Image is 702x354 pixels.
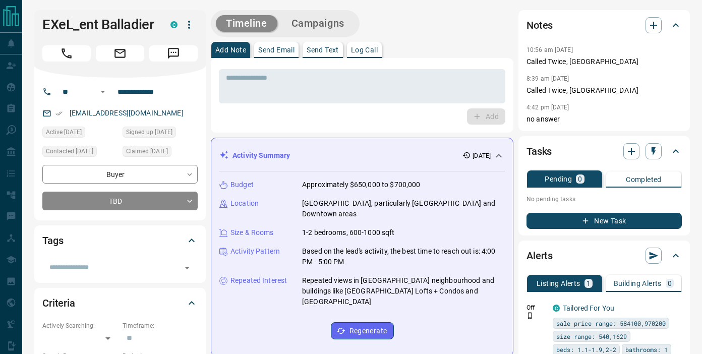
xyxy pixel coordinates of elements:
[215,46,246,53] p: Add Note
[42,295,75,311] h2: Criteria
[42,291,198,315] div: Criteria
[170,21,178,28] div: condos.ca
[230,180,254,190] p: Budget
[537,280,580,287] p: Listing Alerts
[307,46,339,53] p: Send Text
[42,192,198,210] div: TBD
[55,110,63,117] svg: Email Verified
[331,322,394,339] button: Regenerate
[42,321,118,330] p: Actively Searching:
[258,46,295,53] p: Send Email
[42,127,118,141] div: Wed Sep 10 2025
[526,13,682,37] div: Notes
[526,85,682,96] p: Called Twice, [GEOGRAPHIC_DATA]
[230,227,274,238] p: Size & Rooms
[526,17,553,33] h2: Notes
[526,104,569,111] p: 4:42 pm [DATE]
[526,139,682,163] div: Tasks
[302,227,395,238] p: 1-2 bedrooms, 600-1000 sqft
[553,305,560,312] div: condos.ca
[526,143,552,159] h2: Tasks
[526,248,553,264] h2: Alerts
[668,280,672,287] p: 0
[42,228,198,253] div: Tags
[230,198,259,209] p: Location
[180,261,194,275] button: Open
[281,15,355,32] button: Campaigns
[526,213,682,229] button: New Task
[302,246,505,267] p: Based on the lead's activity, the best time to reach out is: 4:00 PM - 5:00 PM
[232,150,290,161] p: Activity Summary
[626,176,662,183] p: Completed
[230,275,287,286] p: Repeated Interest
[219,146,505,165] div: Activity Summary[DATE]
[526,56,682,67] p: Called Twice, [GEOGRAPHIC_DATA]
[587,280,591,287] p: 1
[126,146,168,156] span: Claimed [DATE]
[46,127,82,137] span: Active [DATE]
[46,146,93,156] span: Contacted [DATE]
[526,303,547,312] p: Off
[123,321,198,330] p: Timeframe:
[526,192,682,207] p: No pending tasks
[526,244,682,268] div: Alerts
[42,165,198,184] div: Buyer
[216,15,277,32] button: Timeline
[526,114,682,125] p: no answer
[123,146,198,160] div: Wed Sep 10 2025
[42,232,63,249] h2: Tags
[149,45,198,62] span: Message
[526,75,569,82] p: 8:39 am [DATE]
[302,180,420,190] p: Approximately $650,000 to $700,000
[42,45,91,62] span: Call
[126,127,172,137] span: Signed up [DATE]
[230,246,280,257] p: Activity Pattern
[97,86,109,98] button: Open
[123,127,198,141] div: Wed Sep 10 2025
[70,109,184,117] a: [EMAIL_ADDRESS][DOMAIN_NAME]
[614,280,662,287] p: Building Alerts
[302,198,505,219] p: [GEOGRAPHIC_DATA], particularly [GEOGRAPHIC_DATA] and Downtown areas
[302,275,505,307] p: Repeated views in [GEOGRAPHIC_DATA] neighbourhood and buildings like [GEOGRAPHIC_DATA] Lofts + Co...
[578,175,582,183] p: 0
[563,304,614,312] a: Tailored For You
[351,46,378,53] p: Log Call
[526,312,534,319] svg: Push Notification Only
[96,45,144,62] span: Email
[526,46,573,53] p: 10:56 am [DATE]
[556,318,666,328] span: sale price range: 584100,970200
[473,151,491,160] p: [DATE]
[42,17,155,33] h1: EXeL_ent Balladier
[545,175,572,183] p: Pending
[42,146,118,160] div: Wed Sep 10 2025
[556,331,627,341] span: size range: 540,1629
